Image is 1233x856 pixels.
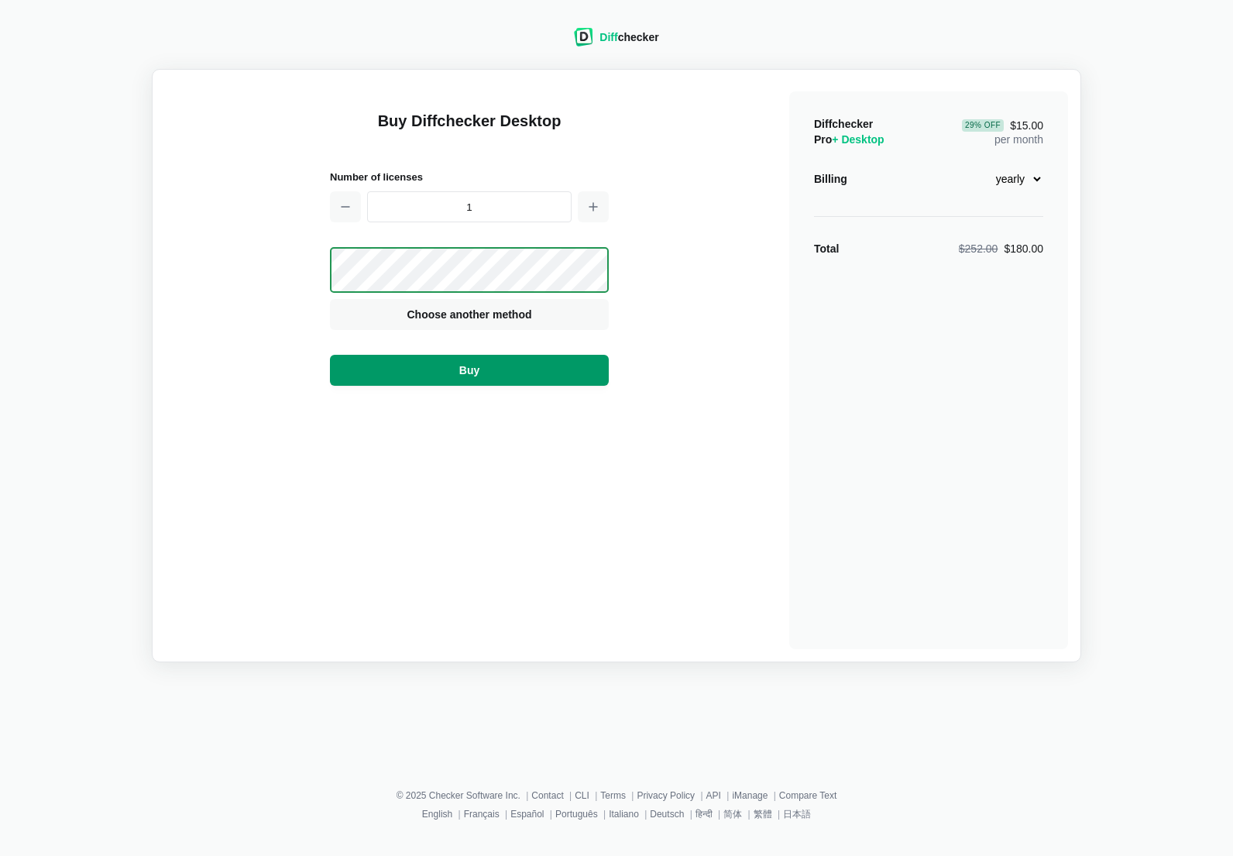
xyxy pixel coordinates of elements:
strong: Total [814,242,839,255]
a: English [422,809,452,820]
img: Diffchecker logo [574,28,593,46]
span: Choose another method [404,307,534,322]
a: 简体 [723,809,742,820]
span: + Desktop [832,133,884,146]
input: 1 [367,191,572,222]
div: 29 % Off [962,119,1004,132]
a: Italiano [609,809,639,820]
a: Compare Text [779,790,836,801]
span: Buy [456,363,483,378]
div: $180.00 [959,241,1043,256]
a: Privacy Policy [637,790,695,801]
a: Terms [600,790,626,801]
button: Buy [330,355,609,386]
a: 繁體 [754,809,772,820]
h2: Number of licenses [330,169,609,185]
span: Pro [814,133,884,146]
h1: Buy Diffchecker Desktop [330,110,609,150]
a: हिन्दी [695,809,713,820]
a: Español [510,809,544,820]
a: Français [464,809,500,820]
span: Diffchecker [814,118,873,130]
a: Contact [531,790,563,801]
div: Billing [814,171,847,187]
div: per month [962,116,1043,147]
a: iManage [732,790,768,801]
a: API [706,790,721,801]
div: checker [599,29,658,45]
a: Português [555,809,598,820]
li: © 2025 Checker Software Inc. [397,788,532,803]
span: $252.00 [959,242,998,255]
a: 日本語 [783,809,811,820]
a: Diffchecker logoDiffchecker [574,36,658,49]
a: CLI [575,790,589,801]
span: Diff [599,31,617,43]
a: Deutsch [650,809,684,820]
button: Choose another method [330,299,609,330]
span: $15.00 [962,119,1043,132]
